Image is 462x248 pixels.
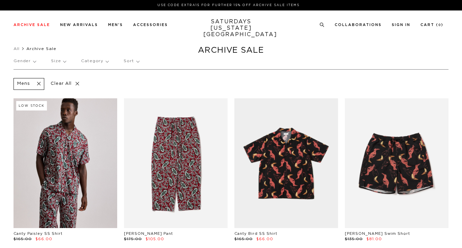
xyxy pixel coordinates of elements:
[14,53,36,69] p: Gender
[17,81,30,87] p: Mens
[438,24,441,27] small: 0
[146,237,164,241] span: $105.00
[345,232,410,235] a: [PERSON_NAME] Swim Short
[16,101,47,110] div: Low Stock
[14,23,50,27] a: Archive Sale
[234,232,277,235] a: Canty Bird SS Shirt
[51,53,66,69] p: Size
[335,23,382,27] a: Collaborations
[345,237,363,241] span: $135.00
[48,78,82,90] p: Clear All
[14,232,62,235] a: Canty Paisley SS Shirt
[256,237,273,241] span: $66.00
[420,23,443,27] a: Cart (0)
[26,47,56,51] span: Archive Sale
[108,23,123,27] a: Men's
[60,23,98,27] a: New Arrivals
[14,47,20,51] a: All
[124,237,142,241] span: $175.00
[203,19,259,38] a: SATURDAYS[US_STATE][GEOGRAPHIC_DATA]
[366,237,382,241] span: $81.00
[392,23,410,27] a: Sign In
[124,232,173,235] a: [PERSON_NAME] Pant
[14,237,32,241] span: $165.00
[124,53,139,69] p: Sort
[81,53,108,69] p: Category
[35,237,52,241] span: $66.00
[16,3,441,8] p: Use Code EXTRA15 for Further 15% Off Archive Sale Items
[234,237,253,241] span: $165.00
[133,23,168,27] a: Accessories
